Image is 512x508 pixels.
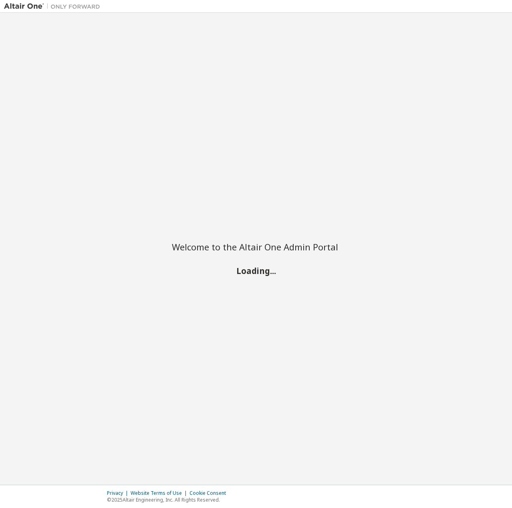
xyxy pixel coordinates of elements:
h2: Welcome to the Altair One Admin Portal [172,241,340,252]
div: Privacy [107,490,131,496]
h2: Loading... [172,266,340,276]
div: Website Terms of Use [131,490,189,496]
img: Altair One [4,2,104,10]
p: © 2025 Altair Engineering, Inc. All Rights Reserved. [107,496,231,503]
div: Cookie Consent [189,490,231,496]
